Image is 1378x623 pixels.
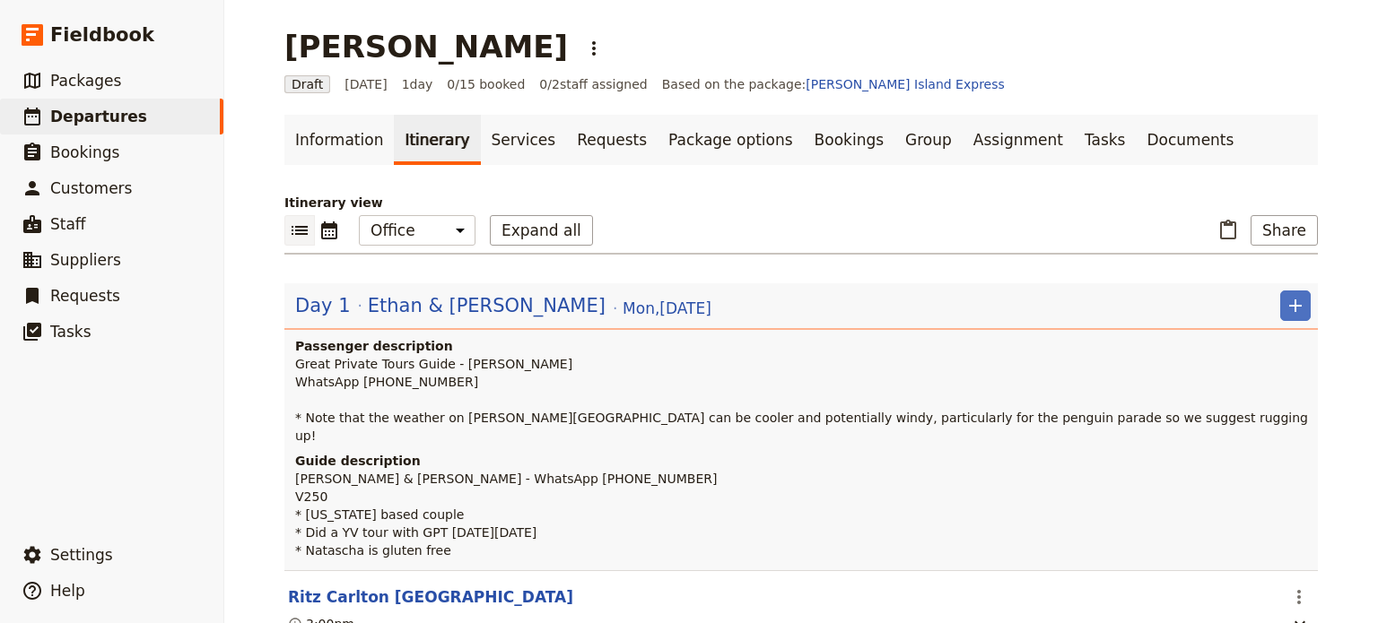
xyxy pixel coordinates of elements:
span: Day 1 [295,292,351,319]
a: Assignment [963,115,1074,165]
a: Bookings [804,115,894,165]
a: Tasks [1074,115,1137,165]
button: Edit this itinerary item [288,586,573,608]
span: Help [50,582,85,600]
span: Staff [50,215,86,233]
span: Packages [50,72,121,90]
button: Share [1251,215,1318,246]
button: List view [284,215,315,246]
button: Edit day information [295,292,711,319]
span: Based on the package: [662,75,1005,93]
button: Add [1280,290,1311,321]
span: Requests [50,287,120,305]
button: Actions [1284,582,1314,612]
span: [DATE] [344,75,387,93]
span: Draft [284,75,330,93]
a: Information [284,115,394,165]
a: [PERSON_NAME] Island Express [806,77,1005,91]
span: Tasks [50,323,92,341]
span: Suppliers [50,251,121,269]
span: Ethan & [PERSON_NAME] [368,292,606,319]
p: Great Private Tours Guide - [PERSON_NAME] WhatsApp [PHONE_NUMBER] * Note that the weather on [PER... [295,355,1311,445]
h4: Passenger description [295,337,1311,355]
button: Calendar view [315,215,344,246]
span: 0 / 2 staff assigned [539,75,647,93]
span: Settings [50,546,113,564]
a: Documents [1136,115,1244,165]
h1: [PERSON_NAME] [284,29,568,65]
a: Services [481,115,567,165]
button: Expand all [490,215,593,246]
span: 1 day [402,75,433,93]
span: Fieldbook [50,22,154,48]
h4: Guide description [295,452,1311,470]
a: Group [894,115,963,165]
span: Bookings [50,143,119,161]
span: Mon , [DATE] [623,298,711,319]
a: Requests [566,115,658,165]
span: Customers [50,179,132,197]
p: Itinerary view [284,194,1318,212]
span: Departures [50,108,147,125]
button: Actions [579,33,609,64]
p: [PERSON_NAME] & [PERSON_NAME] - WhatsApp [PHONE_NUMBER] V250 * [US_STATE] based couple * Did a YV... [295,470,1311,559]
span: 0/15 booked [447,75,525,93]
a: Itinerary [394,115,480,165]
button: Paste itinerary item [1213,215,1243,246]
a: Package options [658,115,803,165]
